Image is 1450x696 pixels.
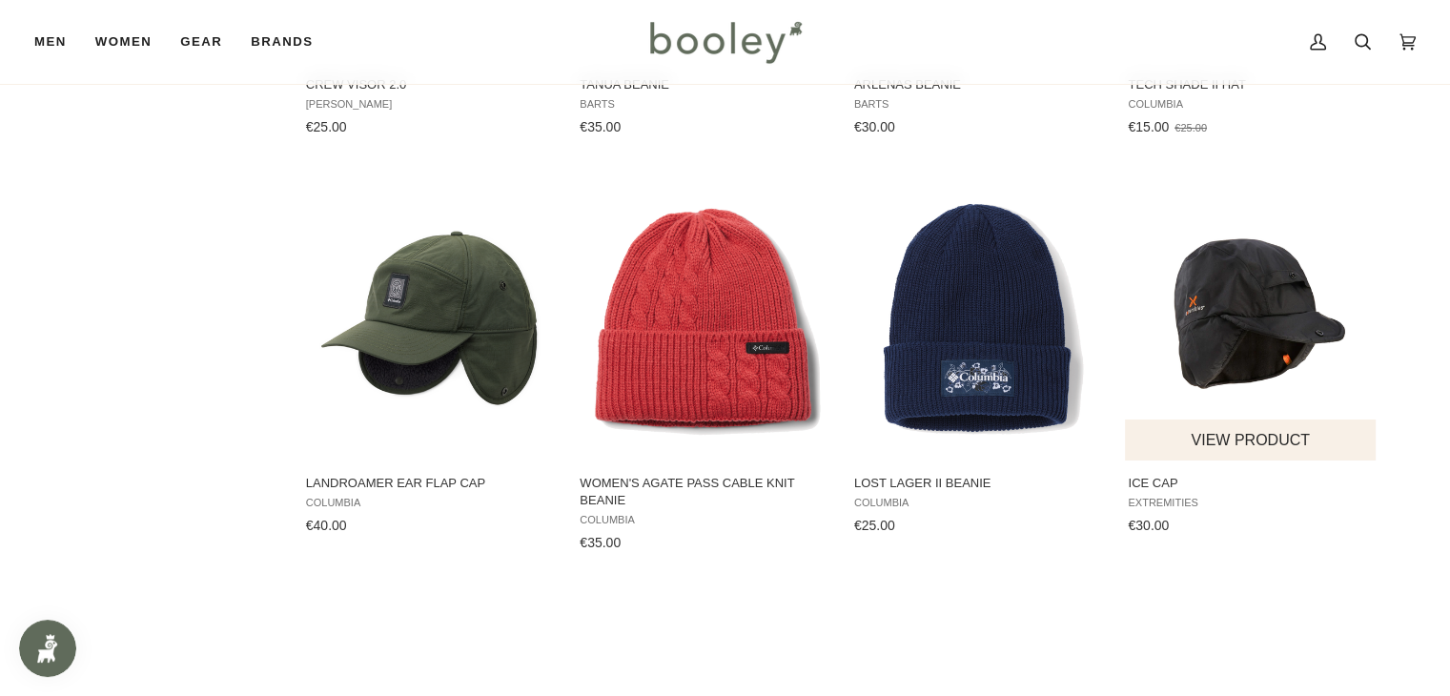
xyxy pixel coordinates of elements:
img: Extremeties Ice Cap Black - Booley Galway [1125,192,1378,444]
span: Extremities [1128,497,1375,509]
span: Lost Lager II Beanie [854,475,1101,492]
span: €30.00 [1128,518,1169,533]
span: [PERSON_NAME] [306,98,553,111]
span: Barts [854,98,1101,111]
span: Women [95,32,152,51]
span: Landroamer Ear Flap Cap [306,475,553,492]
span: Women's Agate Pass Cable Knit Beanie [580,475,827,509]
span: €40.00 [306,518,347,533]
button: View product [1125,420,1376,461]
span: Columbia [1128,98,1375,111]
span: Columbia [306,497,553,509]
a: Landroamer Ear Flap Cap [303,174,556,541]
img: Booley [642,14,808,70]
span: Barts [580,98,827,111]
a: Ice Cap [1125,174,1378,541]
img: Columbia Lost Lager II Beanie Collegiate Navy - Booley Galway [851,192,1104,444]
span: Ice Cap [1128,475,1375,492]
span: €25.00 [1174,122,1207,133]
span: €35.00 [580,119,621,134]
iframe: Button to open loyalty program pop-up [19,620,76,677]
span: €25.00 [306,119,347,134]
img: Columbia Landroamer Ear Flap Cap Greenscape - Booley Galway [303,192,556,444]
a: Lost Lager II Beanie [851,174,1104,541]
span: €30.00 [854,119,895,134]
span: Brands [251,32,313,51]
span: €15.00 [1128,119,1169,134]
span: €25.00 [854,518,895,533]
span: Columbia [854,497,1101,509]
span: Men [34,32,67,51]
a: Women's Agate Pass Cable Knit Beanie [577,174,829,558]
span: €35.00 [580,535,621,550]
span: Gear [180,32,222,51]
span: Columbia [580,514,827,526]
img: Columbia Women's Agate Pass Cable Knit Beanie Daredevil - Booley Galway [577,192,829,444]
